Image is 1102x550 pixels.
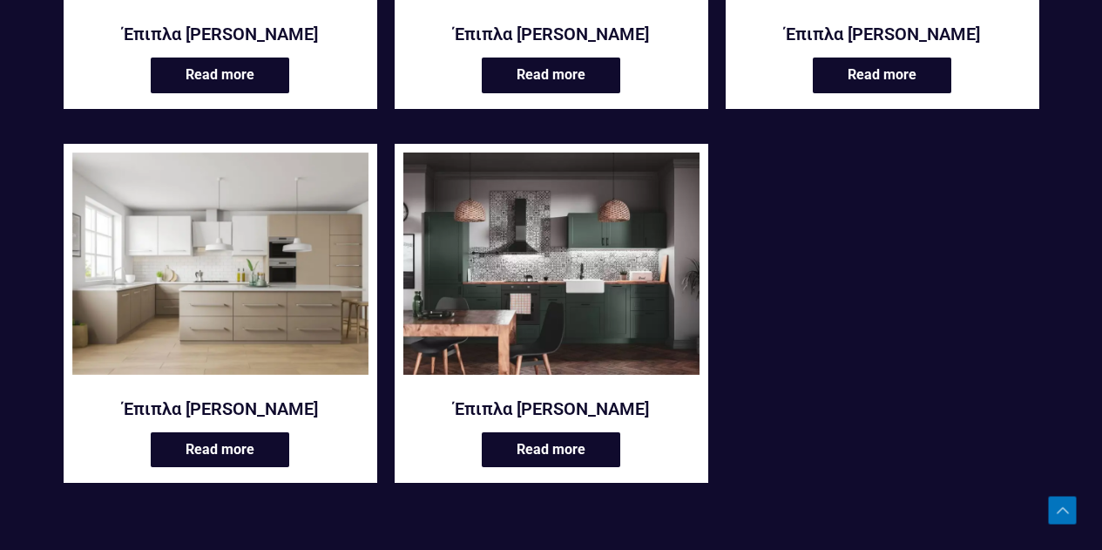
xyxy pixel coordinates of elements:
a: Έπιπλα [PERSON_NAME] [403,397,700,420]
a: Έπιπλα [PERSON_NAME] [72,397,368,420]
img: Querim κουζίνα [72,153,368,375]
a: Read more about “Έπιπλα κουζίνας Puka” [813,58,951,93]
a: Έπιπλα [PERSON_NAME] [403,23,700,45]
a: Read more about “Έπιπλα κουζίνας Palolem” [482,58,620,93]
a: Έπιπλα [PERSON_NAME] [72,23,368,45]
a: Έπιπλα [PERSON_NAME] [734,23,1031,45]
a: Read more about “Έπιπλα κουζίνας Oludeniz” [151,58,289,93]
a: Read more about “Έπιπλα κουζίνας Sargasso” [482,432,620,468]
a: Έπιπλα κουζίνας Querim [72,153,368,386]
a: Read more about “Έπιπλα κουζίνας Querim” [151,432,289,468]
